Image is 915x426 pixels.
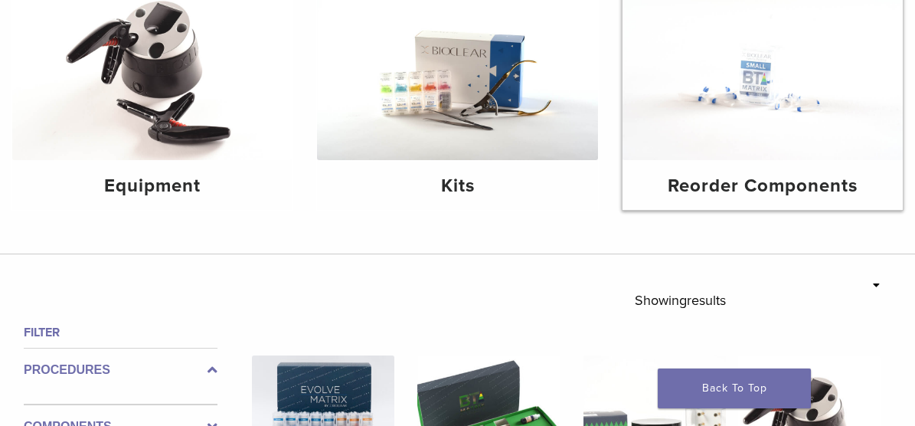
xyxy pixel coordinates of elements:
p: Showing results [635,285,726,317]
h4: Filter [24,323,217,342]
a: Back To Top [658,369,811,408]
label: Procedures [24,361,217,379]
h4: Kits [329,172,585,200]
h4: Equipment [25,172,280,200]
h4: Reorder Components [635,172,890,200]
